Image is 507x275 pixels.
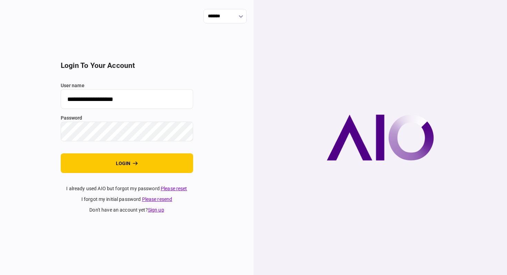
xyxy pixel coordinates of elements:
label: password [61,114,193,122]
div: don't have an account yet ? [61,206,193,214]
label: user name [61,82,193,89]
a: Sign up [148,207,164,213]
a: Please reset [161,186,187,191]
img: AIO company logo [327,114,434,161]
a: Please resend [142,196,172,202]
h2: login to your account [61,61,193,70]
div: I forgot my initial password [61,196,193,203]
div: I already used AIO but forgot my password [61,185,193,192]
button: login [61,153,193,173]
input: password [61,122,193,141]
input: show language options [203,9,247,23]
input: user name [61,89,193,109]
